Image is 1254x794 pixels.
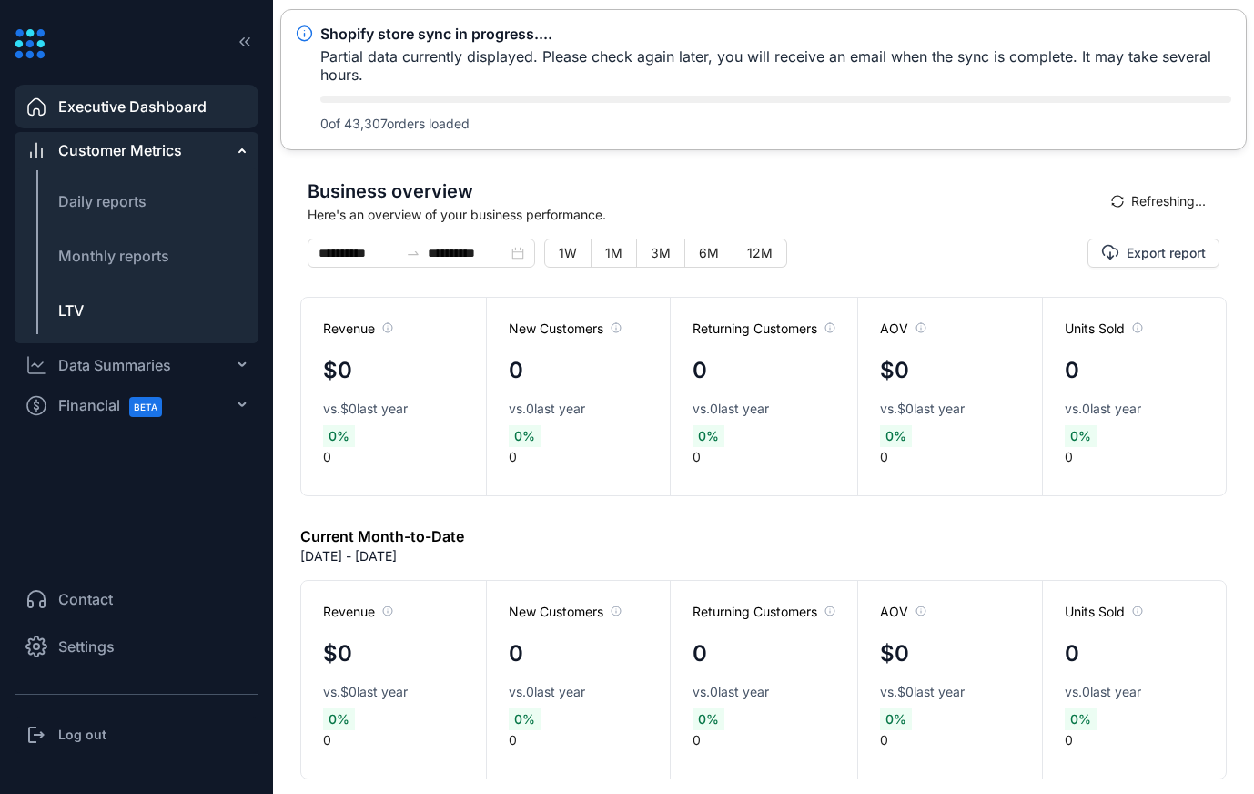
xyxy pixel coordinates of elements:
[670,581,857,779] div: 0
[1097,187,1219,216] button: syncRefreshing...
[693,683,769,701] span: vs. 0 last year
[1065,425,1097,447] span: 0 %
[1131,191,1206,211] span: Refreshing...
[651,245,671,260] span: 3M
[58,726,106,744] h3: Log out
[1065,683,1141,701] span: vs. 0 last year
[559,245,577,260] span: 1W
[1042,298,1227,495] div: 0
[670,298,857,495] div: 0
[509,425,541,447] span: 0 %
[323,354,352,387] h4: $0
[509,683,585,701] span: vs. 0 last year
[300,547,397,565] p: [DATE] - [DATE]
[320,47,1231,84] div: Partial data currently displayed. Please check again later, you will receive an email when the sy...
[857,298,1042,495] div: 0
[323,400,408,418] span: vs. $0 last year
[880,354,909,387] h4: $0
[58,139,182,161] span: Customer Metrics
[747,245,773,260] span: 12M
[486,298,671,495] div: 0
[320,113,470,135] span: 0 of 43,307 orders loaded
[129,397,162,417] span: BETA
[693,354,707,387] h4: 0
[323,425,355,447] span: 0 %
[880,683,965,701] span: vs. $0 last year
[693,425,724,447] span: 0 %
[308,178,1097,205] span: Business overview
[509,320,622,338] span: New Customers
[693,320,835,338] span: Returning Customers
[605,245,622,260] span: 1M
[406,246,420,260] span: swap-right
[300,525,464,547] h6: Current Month-to-Date
[58,385,178,426] span: Financial
[301,298,486,495] div: 0
[323,603,393,621] span: Revenue
[1042,581,1227,779] div: 0
[880,320,926,338] span: AOV
[1065,708,1097,730] span: 0 %
[320,25,552,43] h5: Shopify store sync in progress....
[693,708,724,730] span: 0 %
[58,301,84,320] span: LTV
[509,400,585,418] span: vs. 0 last year
[58,247,169,265] span: Monthly reports
[509,637,523,670] h4: 0
[880,708,912,730] span: 0 %
[509,354,523,387] h4: 0
[1065,400,1141,418] span: vs. 0 last year
[880,400,965,418] span: vs. $0 last year
[323,320,393,338] span: Revenue
[880,637,909,670] h4: $0
[58,636,115,657] span: Settings
[880,603,926,621] span: AOV
[58,192,147,210] span: Daily reports
[406,246,420,260] span: to
[323,683,408,701] span: vs. $0 last year
[58,96,207,117] span: Executive Dashboard
[699,245,719,260] span: 6M
[1065,637,1079,670] h4: 0
[308,205,1097,224] span: Here's an overview of your business performance.
[58,588,113,610] span: Contact
[58,354,171,376] div: Data Summaries
[509,603,622,621] span: New Customers
[693,603,835,621] span: Returning Customers
[509,708,541,730] span: 0 %
[1065,603,1143,621] span: Units Sold
[1065,354,1079,387] h4: 0
[301,581,486,779] div: 0
[323,708,355,730] span: 0 %
[880,425,912,447] span: 0 %
[1108,192,1127,210] span: sync
[486,581,671,779] div: 0
[323,637,352,670] h4: $0
[693,637,707,670] h4: 0
[1065,320,1143,338] span: Units Sold
[857,581,1042,779] div: 0
[1127,244,1206,262] span: Export report
[1087,239,1219,268] button: Export report
[693,400,769,418] span: vs. 0 last year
